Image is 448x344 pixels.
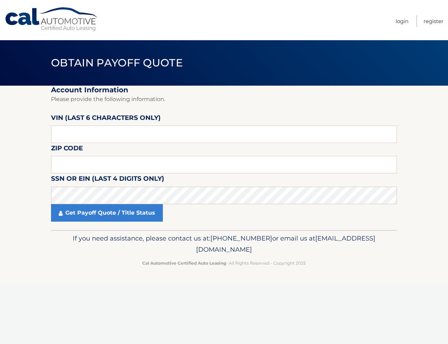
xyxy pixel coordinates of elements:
[5,7,99,32] a: Cal Automotive
[51,86,397,94] h2: Account Information
[424,15,443,27] a: Register
[51,113,161,126] label: VIN (last 6 characters only)
[51,143,83,156] label: Zip Code
[51,173,164,186] label: SSN or EIN (last 4 digits only)
[51,94,397,104] p: Please provide the following information.
[56,233,392,255] p: If you need assistance, please contact us at: or email us at
[56,259,392,267] p: - All Rights Reserved - Copyright 2025
[210,234,272,242] span: [PHONE_NUMBER]
[51,204,163,222] a: Get Payoff Quote / Title Status
[142,260,226,266] strong: Cal Automotive Certified Auto Leasing
[51,56,183,69] span: Obtain Payoff Quote
[396,15,409,27] a: Login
